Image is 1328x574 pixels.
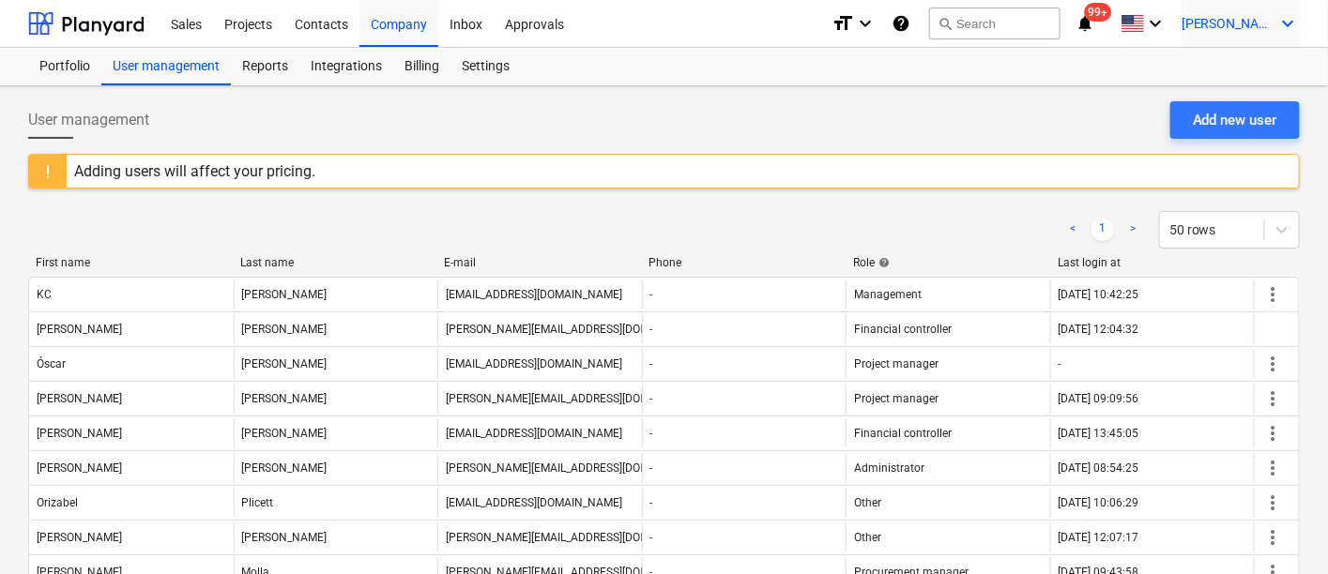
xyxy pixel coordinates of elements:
span: more_vert [1262,353,1285,375]
a: Page 1 is your current page [1091,219,1114,241]
i: keyboard_arrow_down [1144,12,1167,35]
div: [PERSON_NAME][EMAIL_ADDRESS][DOMAIN_NAME] [446,531,708,544]
div: - [650,323,653,336]
span: Management [854,288,922,301]
i: keyboard_arrow_down [854,12,877,35]
div: [PERSON_NAME] [242,427,328,440]
div: [PERSON_NAME] [242,288,328,301]
div: Add new user [1193,108,1277,132]
div: [PERSON_NAME] [242,323,328,336]
div: Orizabel [37,496,78,509]
a: Reports [231,48,299,85]
div: [EMAIL_ADDRESS][DOMAIN_NAME] [446,427,622,440]
div: - [650,357,653,370]
span: more_vert [1262,387,1285,410]
div: [DATE] 09:09:56 [1059,392,1139,405]
div: [PERSON_NAME] [242,461,328,475]
div: [PERSON_NAME] [242,357,328,370]
div: Phone [649,256,838,269]
span: help [875,257,890,268]
div: - [650,427,653,440]
span: 99+ [1085,3,1112,22]
span: Project manager [854,357,939,370]
i: notifications [1076,12,1094,35]
div: [DATE] 12:04:32 [1059,323,1139,336]
div: Role [853,256,1043,269]
span: more_vert [1262,283,1285,306]
div: - [650,392,653,405]
div: [DATE] 08:54:25 [1059,461,1139,475]
iframe: Chat Widget [1234,484,1328,574]
span: Other [854,496,881,509]
div: [EMAIL_ADDRESS][DOMAIN_NAME] [446,496,622,509]
a: Previous page [1061,219,1084,241]
div: - [650,288,653,301]
a: Settings [450,48,521,85]
span: Project manager [854,392,939,405]
span: more_vert [1262,422,1285,445]
span: User management [28,109,149,131]
div: [DATE] 13:45:05 [1059,427,1139,440]
div: [PERSON_NAME] [37,323,122,336]
div: KC [37,288,52,301]
span: search [938,16,953,31]
div: [PERSON_NAME] [242,531,328,544]
i: format_size [832,12,854,35]
a: Next page [1122,219,1144,241]
div: - [650,461,653,475]
span: Financial controller [854,323,952,336]
div: First name [36,256,225,269]
div: [DATE] 10:42:25 [1059,288,1139,301]
div: [PERSON_NAME] [37,427,122,440]
div: Last login at [1058,256,1247,269]
div: Plicett [242,496,274,509]
div: - [1059,357,1061,370]
i: keyboard_arrow_down [1277,12,1300,35]
div: - [650,531,653,544]
span: [PERSON_NAME] [1182,16,1275,31]
div: [PERSON_NAME] [242,392,328,405]
div: [EMAIL_ADDRESS][DOMAIN_NAME] [446,288,622,301]
button: Add new user [1170,101,1300,139]
div: Óscar [37,357,66,370]
div: [PERSON_NAME][EMAIL_ADDRESS][DOMAIN_NAME] [446,461,708,475]
span: Financial controller [854,427,952,440]
a: User management [101,48,231,85]
div: E-mail [445,256,634,269]
div: Last name [240,256,430,269]
div: Adding users will affect your pricing. [74,162,315,180]
button: Search [929,8,1061,39]
span: Other [854,531,881,544]
div: [DATE] 10:06:29 [1059,496,1139,509]
span: more_vert [1262,457,1285,479]
span: Administrator [854,461,924,475]
div: [PERSON_NAME] [37,531,122,544]
div: - [650,496,653,509]
div: [EMAIL_ADDRESS][DOMAIN_NAME] [446,357,622,370]
div: [PERSON_NAME] [37,392,122,405]
a: Integrations [299,48,393,85]
div: [PERSON_NAME][EMAIL_ADDRESS][DOMAIN_NAME] [446,392,708,405]
div: [PERSON_NAME][EMAIL_ADDRESS][DOMAIN_NAME] [446,323,708,336]
div: [DATE] 12:07:17 [1059,531,1139,544]
a: Portfolio [28,48,101,85]
i: Knowledge base [892,12,910,35]
a: Billing [393,48,450,85]
div: [PERSON_NAME] [37,461,122,475]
